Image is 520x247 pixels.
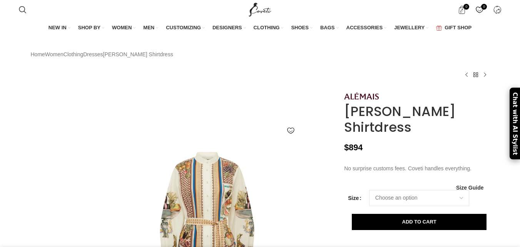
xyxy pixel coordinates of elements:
span: ACCESSORIES [346,24,383,31]
a: GIFT SHOP [436,20,472,36]
span: [PERSON_NAME] Shirtdress [103,50,173,59]
span: 0 [481,4,487,10]
span: JEWELLERY [394,24,425,31]
img: GiftBag [436,25,442,30]
span: $ [344,143,349,152]
span: CUSTOMIZING [166,24,201,31]
a: CUSTOMIZING [166,20,205,36]
a: Previous product [462,70,471,79]
a: JEWELLERY [394,20,428,36]
span: DESIGNERS [212,24,242,31]
a: Site logo [247,6,273,12]
a: Search [15,2,30,17]
a: NEW IN [48,20,70,36]
bdi: 894 [344,143,363,152]
a: Clothing [64,50,83,59]
a: WOMEN [112,20,135,36]
a: MEN [143,20,158,36]
img: Alemais [344,92,379,99]
span: SHOES [291,24,309,31]
img: Alemais Contemporary Wardrobe Dress_Sd Mercado Shirtdress — designer powerwear from Coveti [29,188,76,233]
h1: [PERSON_NAME] Shirtdress [344,104,489,135]
span: CLOTHING [254,24,280,31]
a: Women [45,50,64,59]
span: BAGS [320,24,335,31]
span: MEN [143,24,154,31]
a: CLOTHING [254,20,284,36]
label: Size [348,194,361,202]
a: Dresses [83,50,103,59]
a: ACCESSORIES [346,20,387,36]
a: 0 [472,2,487,17]
span: 0 [463,4,469,10]
a: Next product [480,70,490,79]
a: SHOES [291,20,313,36]
a: BAGS [320,20,339,36]
a: DESIGNERS [212,20,246,36]
a: SHOP BY [78,20,104,36]
div: Main navigation [15,20,505,36]
img: Alemais Contemporary Wardrobe Dress_Sd Mercado Shirtdress — designer powerwear from Coveti [29,139,76,184]
nav: Breadcrumb [31,50,173,59]
p: No surprise customs fees. Coveti handles everything. [344,164,489,173]
span: NEW IN [48,24,67,31]
span: SHOP BY [78,24,100,31]
span: GIFT SHOP [445,24,472,31]
div: My Wishlist [472,2,487,17]
span: WOMEN [112,24,132,31]
button: Add to cart [352,214,487,230]
a: Home [31,50,45,59]
a: 0 [454,2,470,17]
